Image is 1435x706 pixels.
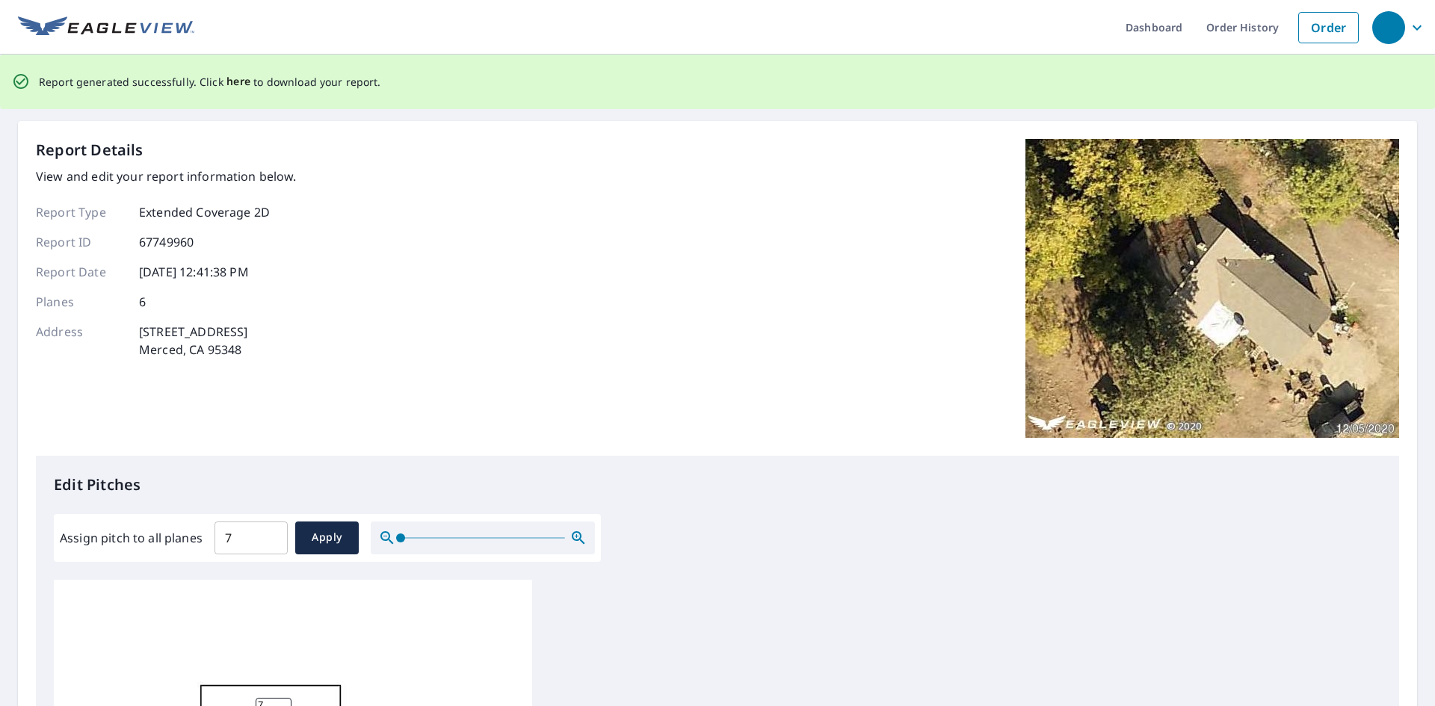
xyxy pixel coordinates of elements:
[215,517,288,559] input: 00.0
[139,323,247,359] p: [STREET_ADDRESS] Merced, CA 95348
[18,16,194,39] img: EV Logo
[139,233,194,251] p: 67749960
[36,323,126,359] p: Address
[139,293,146,311] p: 6
[36,233,126,251] p: Report ID
[36,263,126,281] p: Report Date
[295,521,359,554] button: Apply
[139,203,270,221] p: Extended Coverage 2D
[139,263,249,281] p: [DATE] 12:41:38 PM
[60,529,203,547] label: Assign pitch to all planes
[39,72,381,91] p: Report generated successfully. Click to download your report.
[36,139,143,161] p: Report Details
[36,203,126,221] p: Report Type
[1298,12,1359,43] a: Order
[54,474,1381,496] p: Edit Pitches
[36,293,126,311] p: Planes
[36,167,297,185] p: View and edit your report information below.
[226,72,251,91] button: here
[307,528,347,547] span: Apply
[1025,139,1399,438] img: Top image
